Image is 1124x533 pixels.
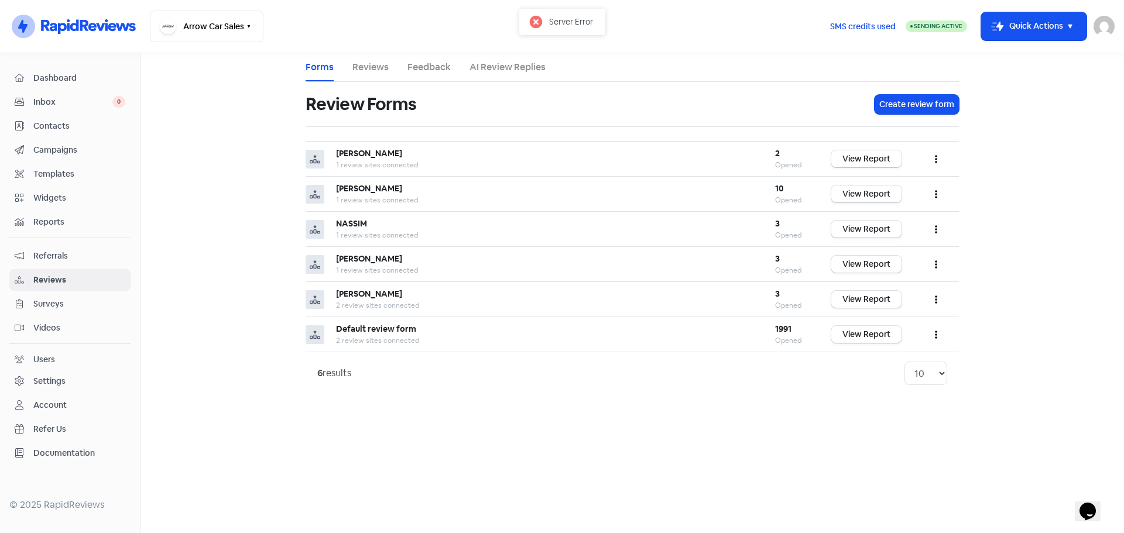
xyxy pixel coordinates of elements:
button: Quick Actions [981,12,1087,40]
a: Users [9,349,131,370]
div: © 2025 RapidReviews [9,498,131,512]
span: Inbox [33,96,112,108]
span: Widgets [33,192,125,204]
b: Default review form [336,324,416,334]
span: Templates [33,168,125,180]
a: Refer Us [9,418,131,440]
a: Campaigns [9,139,131,161]
span: Campaigns [33,144,125,156]
a: View Report [831,326,902,343]
a: Surveys [9,293,131,315]
a: Documentation [9,442,131,464]
a: Videos [9,317,131,339]
a: Reports [9,211,131,233]
div: Opened [775,265,808,276]
a: Inbox 0 [9,91,131,113]
div: Opened [775,300,808,311]
b: [PERSON_NAME] [336,253,402,264]
span: 1 review sites connected [336,231,418,240]
span: 1 review sites connected [336,266,418,275]
a: Reviews [9,269,131,291]
a: Feedback [407,60,451,74]
b: 1991 [775,324,791,334]
a: Forms [306,60,334,74]
span: 1 review sites connected [336,195,418,205]
iframe: chat widget [1075,486,1112,521]
div: Opened [775,230,808,240]
span: Reviews [33,274,125,286]
b: NASSIM [336,218,367,229]
span: 2 review sites connected [336,301,419,310]
button: Arrow Car Sales [150,11,263,42]
a: Account [9,394,131,416]
span: Referrals [33,250,125,262]
div: Opened [775,160,808,170]
span: Sending Active [914,22,962,30]
span: 1 review sites connected [336,160,418,170]
a: View Report [831,221,902,238]
a: Contacts [9,115,131,137]
span: SMS credits used [830,20,896,33]
b: [PERSON_NAME] [336,148,402,159]
h1: Review Forms [306,85,416,123]
a: Dashboard [9,67,131,89]
span: Documentation [33,447,125,459]
b: 3 [775,288,780,299]
b: 3 [775,253,780,264]
img: User [1094,16,1115,37]
b: 10 [775,183,784,194]
a: Reviews [352,60,389,74]
a: SMS credits used [820,19,906,32]
a: Templates [9,163,131,185]
button: Create review form [875,95,959,114]
span: Surveys [33,298,125,310]
b: [PERSON_NAME] [336,183,402,194]
span: Contacts [33,120,125,132]
a: Referrals [9,245,131,267]
a: View Report [831,256,902,273]
b: 2 [775,148,780,159]
span: Videos [33,322,125,334]
div: Account [33,399,67,411]
div: results [317,366,351,380]
b: 3 [775,218,780,229]
a: Sending Active [906,19,967,33]
a: Widgets [9,187,131,209]
a: Settings [9,370,131,392]
span: Dashboard [33,72,125,84]
div: Users [33,353,55,366]
a: View Report [831,291,902,308]
a: View Report [831,185,902,202]
span: Refer Us [33,423,125,435]
div: Settings [33,375,66,387]
b: [PERSON_NAME] [336,288,402,299]
a: AI Review Replies [470,60,546,74]
span: 2 review sites connected [336,336,419,345]
div: Opened [775,195,808,205]
div: Server Error [549,15,593,28]
strong: 6 [317,367,323,379]
a: View Report [831,150,902,167]
div: Opened [775,335,808,346]
span: Reports [33,216,125,228]
span: 0 [112,96,125,108]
